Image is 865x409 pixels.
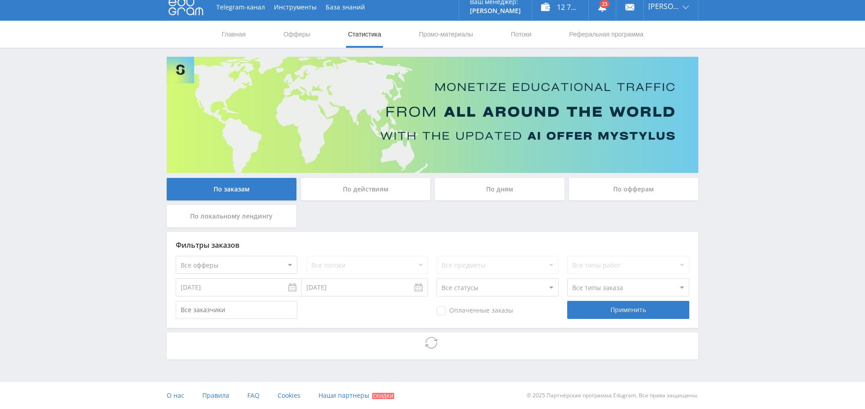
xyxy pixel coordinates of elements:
p: [PERSON_NAME] [470,7,521,14]
span: Наши партнеры [319,391,369,400]
a: Реферальная программа [568,21,644,48]
a: Офферы [282,21,311,48]
a: Промо-материалы [418,21,474,48]
div: По офферам [569,178,699,200]
div: Фильтры заказов [176,241,689,249]
a: Потоки [510,21,533,48]
div: © 2025 Партнёрская программа Edugram. Все права защищены. [437,382,698,409]
div: По действиям [301,178,431,200]
div: Применить [567,301,689,319]
div: По заказам [167,178,296,200]
a: О нас [167,382,184,409]
span: Правила [202,391,229,400]
a: Главная [221,21,246,48]
span: Скидки [372,393,394,399]
a: Статистика [347,21,382,48]
div: По локальному лендингу [167,205,296,227]
a: Правила [202,382,229,409]
span: FAQ [247,391,259,400]
a: Cookies [278,382,300,409]
span: Cookies [278,391,300,400]
span: О нас [167,391,184,400]
a: Наши партнеры Скидки [319,382,394,409]
input: Все заказчики [176,301,297,319]
img: Banner [167,57,698,173]
div: По дням [435,178,565,200]
span: Оплаченные заказы [437,306,513,315]
span: [PERSON_NAME] [648,3,680,10]
a: FAQ [247,382,259,409]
